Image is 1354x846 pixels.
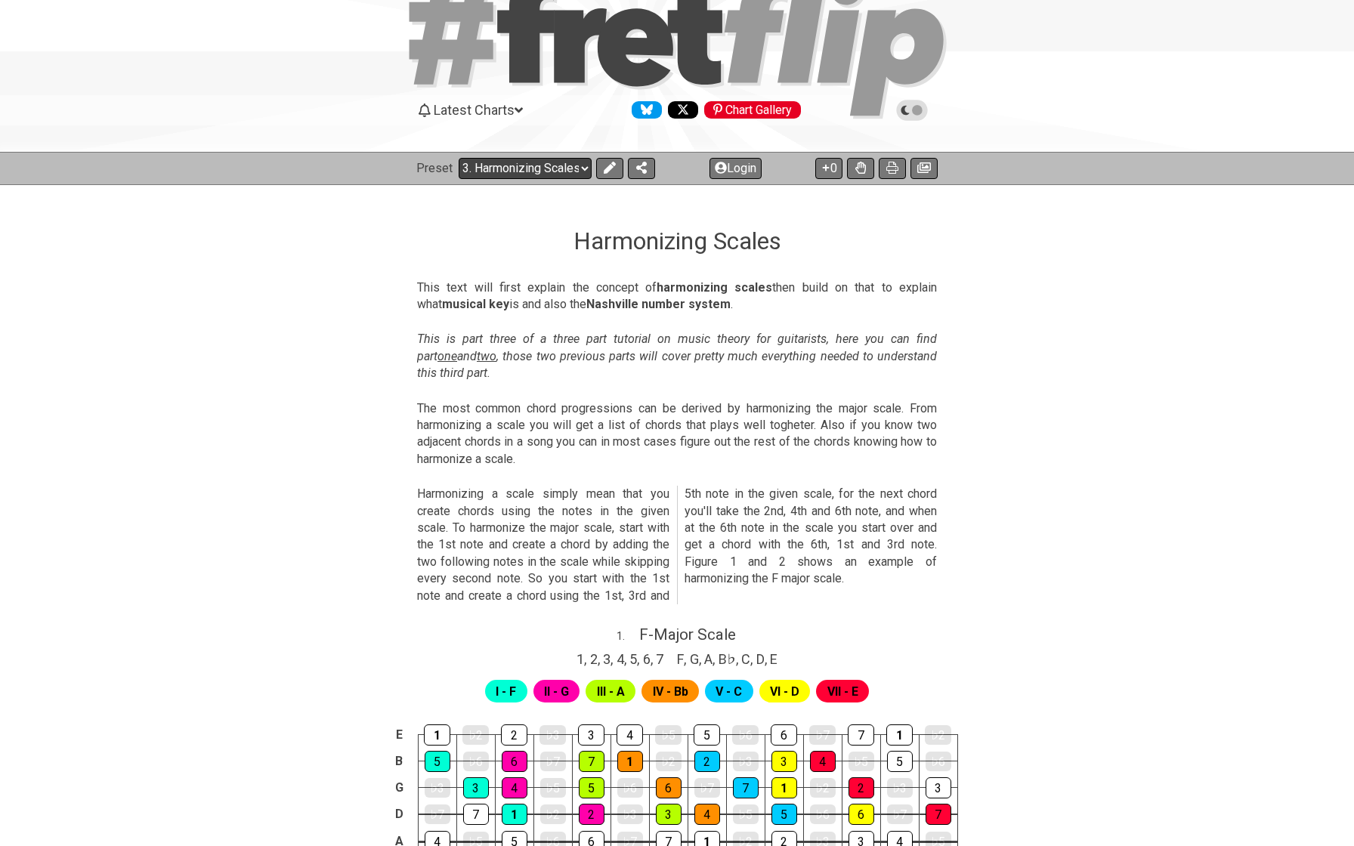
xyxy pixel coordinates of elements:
[662,101,698,119] a: Follow #fretflip at X
[463,804,489,825] div: 7
[417,332,937,380] em: This is part three of a three part tutorial on music theory for guitarists, here you can find par...
[849,752,874,771] div: ♭5
[425,751,450,772] div: 5
[617,751,643,772] div: 1
[617,804,643,824] div: ♭3
[496,681,516,702] span: First enable full edit mode to edit
[579,804,604,825] div: 2
[425,804,450,824] div: ♭7
[643,649,651,669] span: 6
[442,297,509,311] strong: musical key
[657,280,772,295] strong: harmonizing scales
[694,804,720,825] div: 4
[544,681,569,702] span: First enable full edit mode to edit
[716,681,742,702] span: First enable full edit mode to edit
[926,804,951,825] div: 7
[733,777,759,798] div: 7
[434,102,515,118] span: Latest Charts
[694,724,720,746] div: 5
[617,724,643,746] div: 4
[656,777,682,798] div: 6
[713,649,719,669] span: ,
[770,681,799,702] span: First enable full edit mode to edit
[887,751,913,772] div: 5
[586,297,731,311] strong: Nashville number system
[886,724,913,746] div: 1
[577,649,584,669] span: 1
[624,649,630,669] span: ,
[390,748,408,774] td: B
[750,649,756,669] span: ,
[578,724,604,746] div: 3
[477,349,496,363] span: two
[926,752,951,771] div: ♭6
[910,158,938,179] button: Create image
[709,158,762,179] button: Login
[809,725,836,745] div: ♭7
[501,724,527,746] div: 2
[570,645,670,669] section: Scale pitch classes
[810,751,836,772] div: 4
[617,628,639,645] span: 1 .
[704,649,713,669] span: A
[670,645,784,669] section: Scale pitch classes
[656,649,663,669] span: 7
[704,101,801,119] div: Chart Gallery
[540,778,566,798] div: ♭5
[847,158,874,179] button: Toggle Dexterity for all fretkits
[629,649,637,669] span: 5
[611,649,617,669] span: ,
[810,804,836,824] div: ♭6
[637,649,643,669] span: ,
[677,649,684,669] span: F
[887,804,913,824] div: ♭7
[694,778,720,798] div: ♭7
[849,804,874,825] div: 6
[502,751,527,772] div: 6
[579,777,604,798] div: 5
[540,804,566,824] div: ♭2
[437,349,457,363] span: one
[690,649,699,669] span: G
[424,724,450,746] div: 1
[736,649,742,669] span: ,
[756,649,765,669] span: D
[684,649,690,669] span: ,
[626,101,662,119] a: Follow #fretflip at Bluesky
[628,158,655,179] button: Share Preset
[417,279,937,313] p: This text will first explain the concept of then build on that to explain what is and also the .
[771,724,797,746] div: 6
[590,649,598,669] span: 2
[390,801,408,828] td: D
[417,400,937,468] p: The most common chord progressions can be derived by harmonizing the major scale. From harmonizin...
[815,158,842,179] button: 0
[573,227,781,255] h1: Harmonizing Scales
[617,778,643,798] div: ♭6
[617,649,624,669] span: 4
[827,681,858,702] span: First enable full edit mode to edit
[462,725,489,745] div: ♭2
[425,778,450,798] div: ♭3
[765,649,771,669] span: ,
[879,158,906,179] button: Print
[579,751,604,772] div: 7
[770,649,777,669] span: E
[925,725,951,745] div: ♭2
[651,649,657,669] span: ,
[416,161,453,175] span: Preset
[887,778,913,798] div: ♭3
[719,649,736,669] span: B♭
[597,681,625,702] span: First enable full edit mode to edit
[540,752,566,771] div: ♭7
[653,681,688,702] span: First enable full edit mode to edit
[926,777,951,798] div: 3
[656,804,682,825] div: 3
[771,804,797,825] div: 5
[732,725,759,745] div: ♭6
[733,752,759,771] div: ♭3
[639,625,736,644] span: F - Major Scale
[655,725,682,745] div: ♭5
[848,724,874,746] div: 7
[502,804,527,825] div: 1
[417,486,937,604] p: Harmonizing a scale simply mean that you create chords using the notes in the given scale. To har...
